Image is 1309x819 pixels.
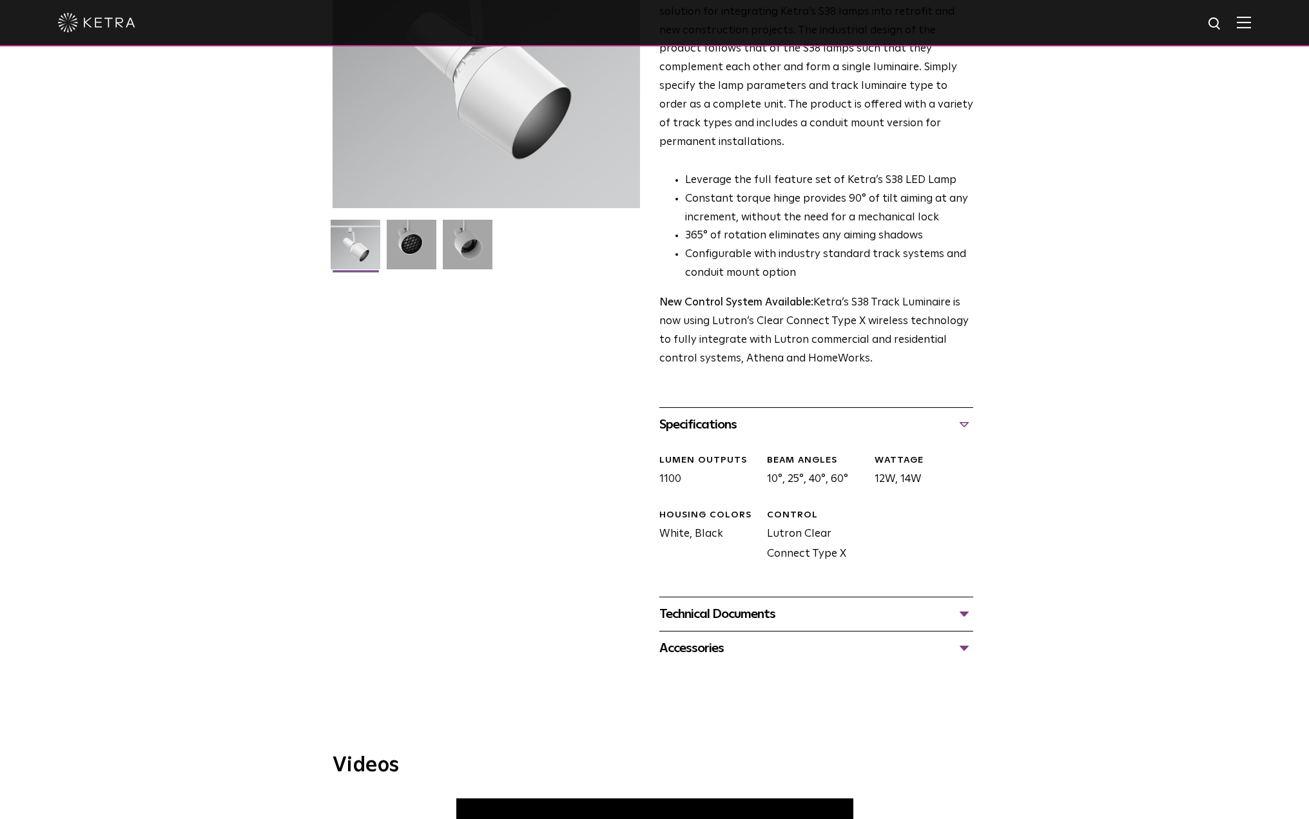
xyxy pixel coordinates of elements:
[659,454,757,467] div: LUMEN OUTPUTS
[1237,16,1251,28] img: Hamburger%20Nav.svg
[331,220,380,279] img: S38-Track-Luminaire-2021-Web-Square
[659,297,813,308] strong: New Control System Available:
[757,509,865,564] div: Lutron Clear Connect Type X
[443,220,492,279] img: 9e3d97bd0cf938513d6e
[659,638,973,659] div: Accessories
[767,509,865,522] div: CONTROL
[333,755,977,776] h3: Videos
[58,13,135,32] img: ketra-logo-2019-white
[1207,16,1223,32] img: search icon
[659,604,973,624] div: Technical Documents
[685,171,973,190] li: Leverage the full feature set of Ketra’s S38 LED Lamp
[659,509,757,522] div: HOUSING COLORS
[685,246,973,283] li: Configurable with industry standard track systems and conduit mount option
[659,414,973,435] div: Specifications
[387,220,436,279] img: 3b1b0dc7630e9da69e6b
[757,454,865,490] div: 10°, 25°, 40°, 60°
[659,294,973,369] p: Ketra’s S38 Track Luminaire is now using Lutron’s Clear Connect Type X wireless technology to ful...
[650,454,757,490] div: 1100
[875,454,973,467] div: WATTAGE
[685,227,973,246] li: 365° of rotation eliminates any aiming shadows
[685,190,973,227] li: Constant torque hinge provides 90° of tilt aiming at any increment, without the need for a mechan...
[767,454,865,467] div: BEAM ANGLES
[650,509,757,564] div: White, Black
[865,454,973,490] div: 12W, 14W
